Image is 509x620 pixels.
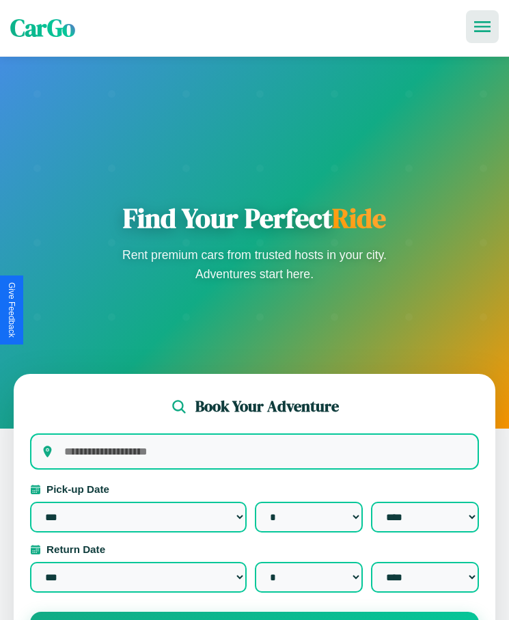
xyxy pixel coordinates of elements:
h2: Book Your Adventure [195,396,339,417]
span: CarGo [10,12,75,44]
h1: Find Your Perfect [118,202,391,234]
p: Rent premium cars from trusted hosts in your city. Adventures start here. [118,245,391,284]
label: Pick-up Date [30,483,479,495]
label: Return Date [30,543,479,555]
div: Give Feedback [7,282,16,338]
span: Ride [332,200,386,237]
